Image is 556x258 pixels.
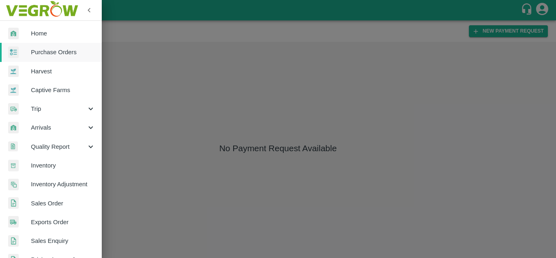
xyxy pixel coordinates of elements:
[8,65,19,77] img: harvest
[8,235,19,247] img: sales
[8,28,19,40] img: whArrival
[31,236,95,245] span: Sales Enquiry
[31,142,86,151] span: Quality Report
[31,199,95,208] span: Sales Order
[31,86,95,95] span: Captive Farms
[8,84,19,96] img: harvest
[8,122,19,134] img: whArrival
[31,48,95,57] span: Purchase Orders
[31,218,95,227] span: Exports Order
[31,180,95,189] span: Inventory Adjustment
[8,103,19,115] img: delivery
[31,161,95,170] span: Inventory
[8,216,19,228] img: shipments
[8,160,19,172] img: whInventory
[8,197,19,209] img: sales
[8,46,19,58] img: reciept
[31,123,86,132] span: Arrivals
[31,29,95,38] span: Home
[8,141,18,152] img: qualityReport
[8,179,19,190] img: inventory
[31,67,95,76] span: Harvest
[31,104,86,113] span: Trip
